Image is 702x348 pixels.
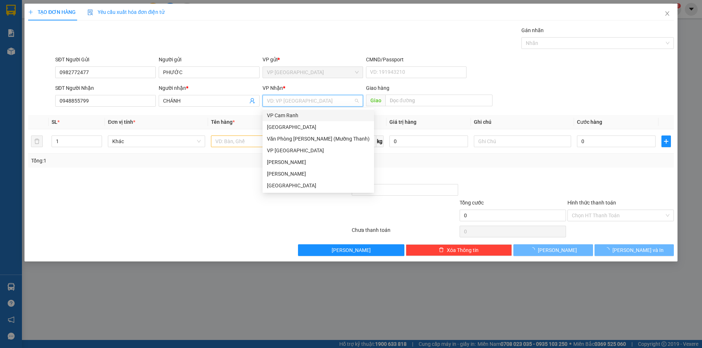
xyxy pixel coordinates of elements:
[87,9,93,15] img: icon
[267,170,370,178] div: [PERSON_NAME]
[263,56,363,64] div: VP gửi
[267,146,370,154] div: VP [GEOGRAPHIC_DATA]
[263,110,374,121] div: VP Cam Ranh
[567,200,616,206] label: Hình thức thanh toán
[657,4,678,24] button: Close
[267,181,370,190] div: [GEOGRAPHIC_DATA]
[661,135,671,147] button: plus
[211,119,235,125] span: Tên hàng
[460,200,484,206] span: Tổng cước
[249,98,255,104] span: user-add
[595,244,674,256] button: [PERSON_NAME] và In
[263,85,283,91] span: VP Nhận
[52,119,57,125] span: SL
[521,27,544,33] label: Gán nhãn
[263,168,374,180] div: Phạm Ngũ Lão
[612,246,664,254] span: [PERSON_NAME] và In
[366,85,389,91] span: Giao hàng
[112,136,201,147] span: Khác
[28,9,33,15] span: plus
[577,119,602,125] span: Cước hàng
[28,9,76,15] span: TẠO ĐƠN HÀNG
[159,56,259,64] div: Người gửi
[267,135,370,143] div: Văn Phòng [PERSON_NAME] (Mường Thanh)
[447,246,479,254] span: Xóa Thông tin
[298,244,404,256] button: [PERSON_NAME]
[366,56,467,64] div: CMND/Passport
[263,145,374,156] div: VP Ninh Hòa
[366,95,385,106] span: Giao
[385,95,492,106] input: Dọc đường
[474,135,571,147] input: Ghi Chú
[87,9,165,15] span: Yêu cầu xuất hóa đơn điện tử
[267,111,370,119] div: VP Cam Ranh
[530,247,538,252] span: loading
[267,67,359,78] span: VP Ninh Hòa
[351,226,459,239] div: Chưa thanh toán
[376,135,384,147] span: kg
[513,244,593,256] button: [PERSON_NAME]
[55,84,156,92] div: SĐT Người Nhận
[538,246,577,254] span: [PERSON_NAME]
[108,119,135,125] span: Đơn vị tính
[406,244,512,256] button: deleteXóa Thông tin
[267,158,370,166] div: [PERSON_NAME]
[439,247,444,253] span: delete
[31,157,271,165] div: Tổng: 1
[662,138,671,144] span: plus
[604,247,612,252] span: loading
[263,180,374,191] div: Nha Trang
[389,119,416,125] span: Giá trị hàng
[31,135,43,147] button: delete
[471,115,574,129] th: Ghi chú
[263,156,374,168] div: Lê Hồng Phong
[267,123,370,131] div: [GEOGRAPHIC_DATA]
[263,133,374,145] div: Văn Phòng Trần Phú (Mường Thanh)
[159,84,259,92] div: Người nhận
[664,11,670,16] span: close
[263,121,374,133] div: Đà Lạt
[55,56,156,64] div: SĐT Người Gửi
[211,135,308,147] input: VD: Bàn, Ghế
[389,135,468,147] input: 0
[332,246,371,254] span: [PERSON_NAME]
